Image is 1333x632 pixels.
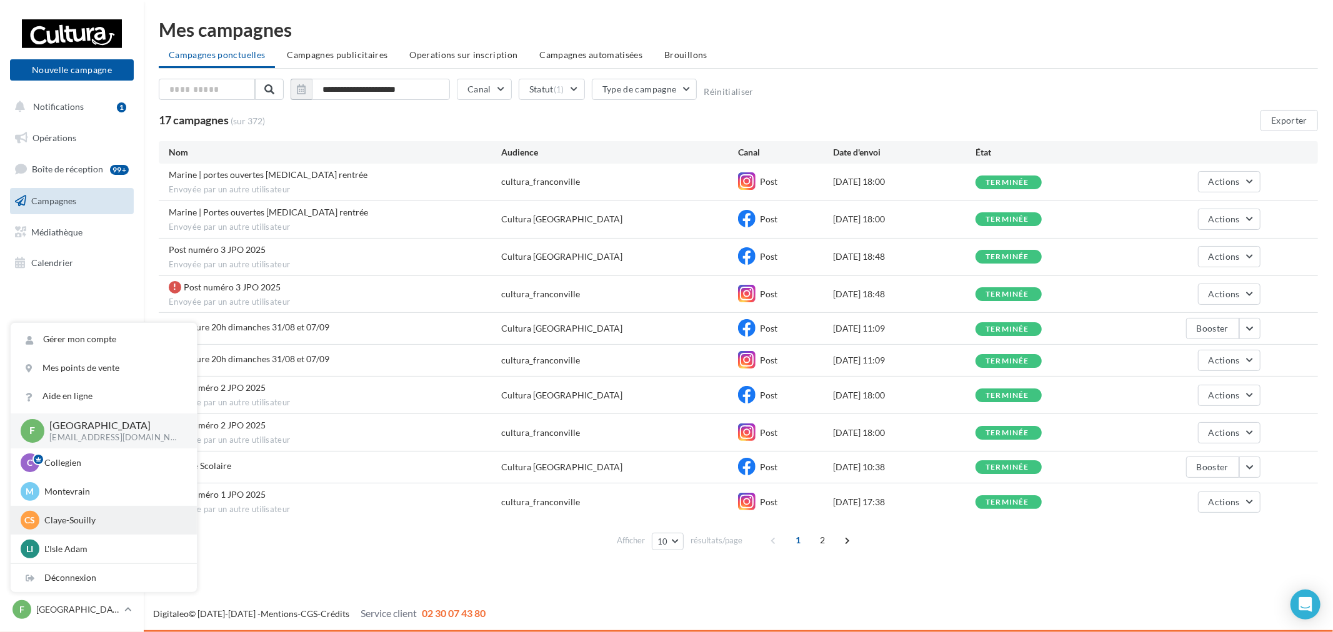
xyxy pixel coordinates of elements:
button: Statut(1) [519,79,585,100]
div: cultura_franconville [501,354,580,367]
div: Canal [738,146,833,159]
span: Actions [1209,214,1240,224]
div: Cultura [GEOGRAPHIC_DATA] [501,461,622,473]
span: Campagnes automatisées [540,49,643,60]
a: Gérer mon compte [11,325,197,353]
div: terminée [986,392,1029,400]
div: cultura_franconville [501,175,580,188]
span: Envoyée par un autre utilisateur [169,435,501,446]
a: Crédits [321,608,349,619]
div: 99+ [110,165,129,175]
span: M [26,485,34,498]
span: (1) [554,84,564,94]
span: Afficher [617,535,645,546]
div: [DATE] 17:38 [833,496,976,508]
span: Envoyée par un autre utilisateur [169,259,501,270]
span: Post numéro 2 JPO 2025 [169,420,266,430]
span: Notifications [33,101,84,112]
span: Post [760,176,777,187]
span: Ouverture 20h dimanches 31/08 et 07/09 [169,353,329,364]
div: Cultura [GEOGRAPHIC_DATA] [501,389,622,402]
div: terminée [986,290,1029,299]
p: [EMAIL_ADDRESS][DOMAIN_NAME] [49,432,177,443]
span: 2 [813,530,833,550]
span: Envoyée par un autre utilisateur [169,397,501,408]
span: Envoyée par un autre utilisateur [169,222,501,233]
button: Actions [1198,209,1261,230]
div: terminée [986,215,1029,224]
button: Réinitialiser [704,87,754,97]
div: cultura_franconville [501,496,580,508]
a: F [GEOGRAPHIC_DATA] [10,598,134,621]
div: [DATE] 11:09 [833,354,976,367]
a: CGS [301,608,317,619]
span: Post [760,355,777,365]
span: Post numéro 3 JPO 2025 [184,282,281,292]
span: Post [760,390,777,400]
span: Actions [1209,355,1240,365]
div: terminée [986,253,1029,261]
button: Notifications 1 [7,94,131,120]
span: Brouillons [664,49,707,60]
button: Actions [1198,171,1261,192]
span: Actions [1209,390,1240,400]
span: 1 [789,530,809,550]
div: [DATE] 18:00 [833,175,976,188]
p: Claye-Souilly [44,514,182,526]
span: Envoyée par un autre utilisateur [169,297,501,308]
span: résultats/page [691,535,742,546]
span: F [30,423,36,438]
span: Post [760,214,777,224]
div: Date d'envoi [833,146,976,159]
div: Déconnexion [11,564,197,592]
span: Post [760,496,777,507]
div: Cultura [GEOGRAPHIC_DATA] [501,322,622,335]
span: 02 30 07 43 80 [422,607,486,619]
span: Campagnes publicitaires [287,49,387,60]
span: Post [760,427,777,438]
div: terminée [986,325,1029,333]
span: © [DATE]-[DATE] - - - [153,608,486,619]
div: cultura_franconville [501,288,580,300]
div: terminée [986,498,1029,506]
span: Post numéro 2 JPO 2025 [169,382,266,393]
span: 10 [657,536,668,546]
button: Actions [1198,246,1261,267]
div: Mes campagnes [159,20,1318,39]
p: L'Isle Adam [44,543,182,555]
span: Actions [1209,289,1240,299]
button: Actions [1198,350,1261,371]
span: Ouverture 20h dimanches 31/08 et 07/09 [169,322,329,332]
button: Nouvelle campagne [10,59,134,81]
span: C [27,457,33,469]
span: Post [760,323,777,333]
button: Actions [1198,491,1261,513]
span: Calendrier [31,257,73,268]
p: [GEOGRAPHIC_DATA] [36,603,119,616]
span: F [19,603,24,616]
span: Actions [1209,496,1240,507]
a: Campagnes [7,188,136,214]
button: Type de campagne [592,79,697,100]
span: Service client [361,607,417,619]
div: Audience [501,146,739,159]
span: Médiathèque [31,226,82,237]
div: [DATE] 18:00 [833,427,976,439]
div: [DATE] 10:38 [833,461,976,473]
p: Collegien [44,457,182,469]
span: Marine | Portes ouvertes PCE rentrée [169,207,368,217]
span: 17 campagnes [159,113,229,127]
span: (sur 372) [231,115,265,127]
p: [GEOGRAPHIC_DATA] [49,418,177,433]
span: Operations sur inscription [409,49,517,60]
div: [DATE] 18:48 [833,288,976,300]
span: Post [760,251,777,262]
button: Booster [1186,457,1239,478]
button: Actions [1198,422,1261,443]
span: Envoyée par un autre utilisateur [169,504,501,515]
span: Post numéro 1 JPO 2025 [169,489,266,500]
span: Boîte de réception [32,164,103,174]
p: Montevrain [44,485,182,498]
a: Médiathèque [7,219,136,245]
button: Canal [457,79,512,100]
